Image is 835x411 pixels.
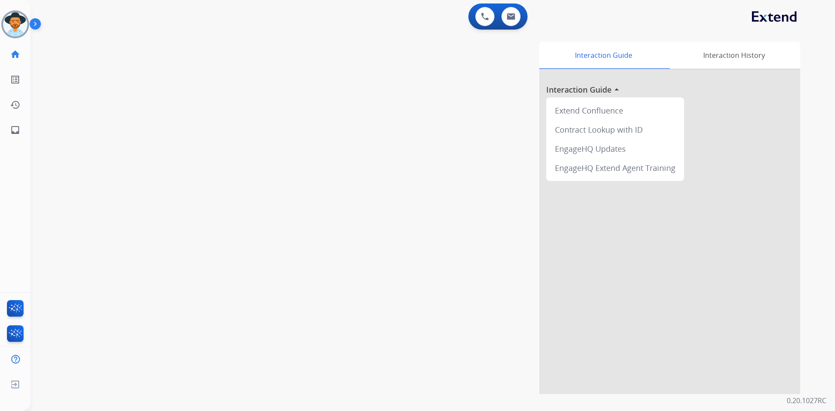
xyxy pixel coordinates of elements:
mat-icon: list_alt [10,74,20,85]
mat-icon: inbox [10,125,20,135]
div: Extend Confluence [550,101,681,120]
div: EngageHQ Updates [550,139,681,158]
div: EngageHQ Extend Agent Training [550,158,681,177]
mat-icon: history [10,100,20,110]
img: avatar [3,12,27,37]
div: Interaction Guide [539,42,668,69]
p: 0.20.1027RC [787,395,826,406]
mat-icon: home [10,49,20,60]
div: Contract Lookup with ID [550,120,681,139]
div: Interaction History [668,42,800,69]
